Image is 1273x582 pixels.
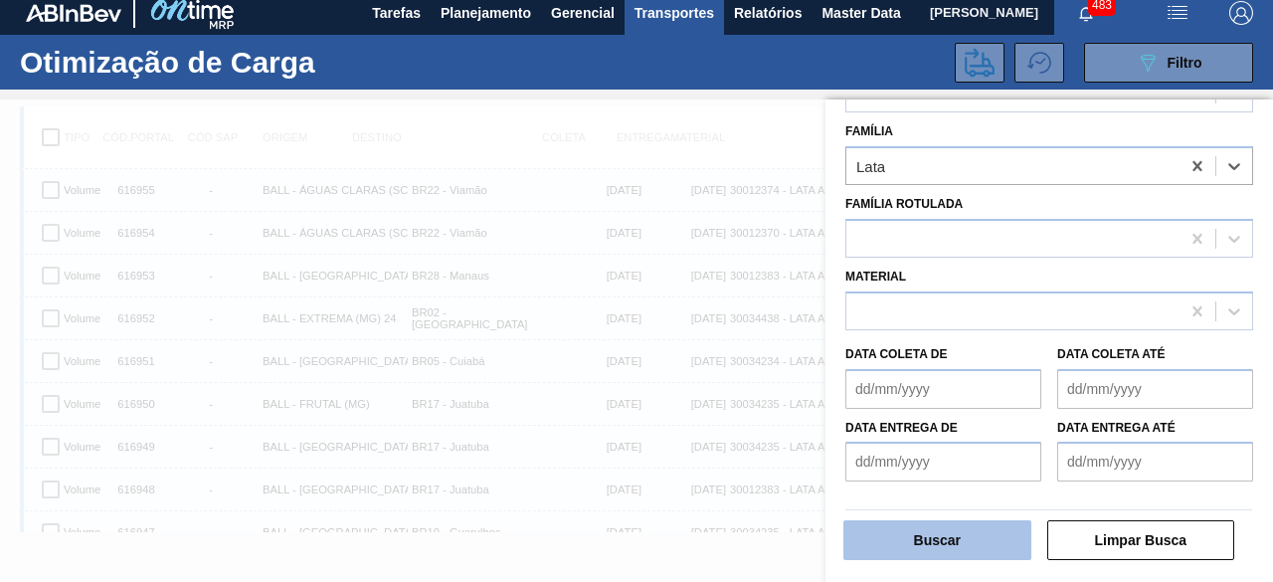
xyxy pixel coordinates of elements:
[845,421,958,435] label: Data entrega de
[1057,421,1176,435] label: Data entrega até
[26,4,121,22] img: TNhmsLtSVTkK8tSr43FrP2fwEKptu5GPRR3wAAAABJRU5ErkJggg==
[20,51,349,74] h1: Otimização de Carga
[441,1,531,25] span: Planejamento
[1168,55,1202,71] span: Filtro
[955,43,1014,83] div: Enviar para Transportes
[845,369,1041,409] input: dd/mm/yyyy
[1229,1,1253,25] img: Logout
[1047,520,1235,560] button: Limpar Busca
[845,270,906,284] label: Material
[845,347,947,361] label: Data coleta de
[372,1,421,25] span: Tarefas
[843,520,1031,560] button: Buscar
[856,158,885,175] div: Lata
[845,442,1041,482] input: dd/mm/yyyy
[734,1,802,25] span: Relatórios
[551,1,615,25] span: Gerencial
[821,1,900,25] span: Master Data
[1057,347,1165,361] label: Data coleta até
[635,1,714,25] span: Transportes
[845,197,963,211] label: Família Rotulada
[845,124,893,138] label: Família
[1084,43,1253,83] button: Filtro
[1057,442,1253,482] input: dd/mm/yyyy
[1057,369,1253,409] input: dd/mm/yyyy
[1014,43,1074,83] div: Alterar para histórico
[1166,1,1189,25] img: userActions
